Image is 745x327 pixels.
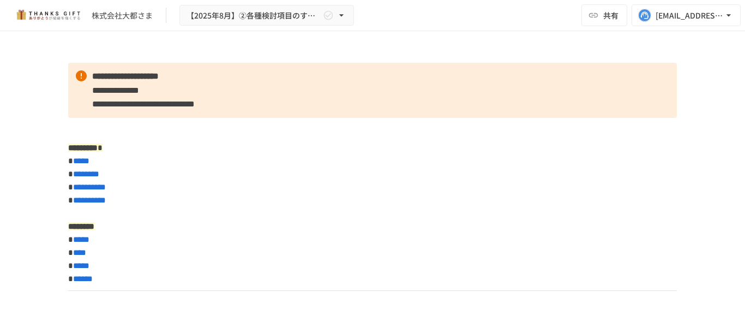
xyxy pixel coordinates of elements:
div: 株式会社大都さま [92,10,153,21]
button: [EMAIL_ADDRESS][DOMAIN_NAME] [632,4,741,26]
button: 【2025年8月】②各種検討項目のすり合わせ/ THANKS GIFTキックオフMTG [179,5,354,26]
button: 共有 [581,4,627,26]
div: [EMAIL_ADDRESS][DOMAIN_NAME] [656,9,723,22]
span: 共有 [603,9,618,21]
img: mMP1OxWUAhQbsRWCurg7vIHe5HqDpP7qZo7fRoNLXQh [13,7,83,24]
span: 【2025年8月】②各種検討項目のすり合わせ/ THANKS GIFTキックオフMTG [187,9,321,22]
